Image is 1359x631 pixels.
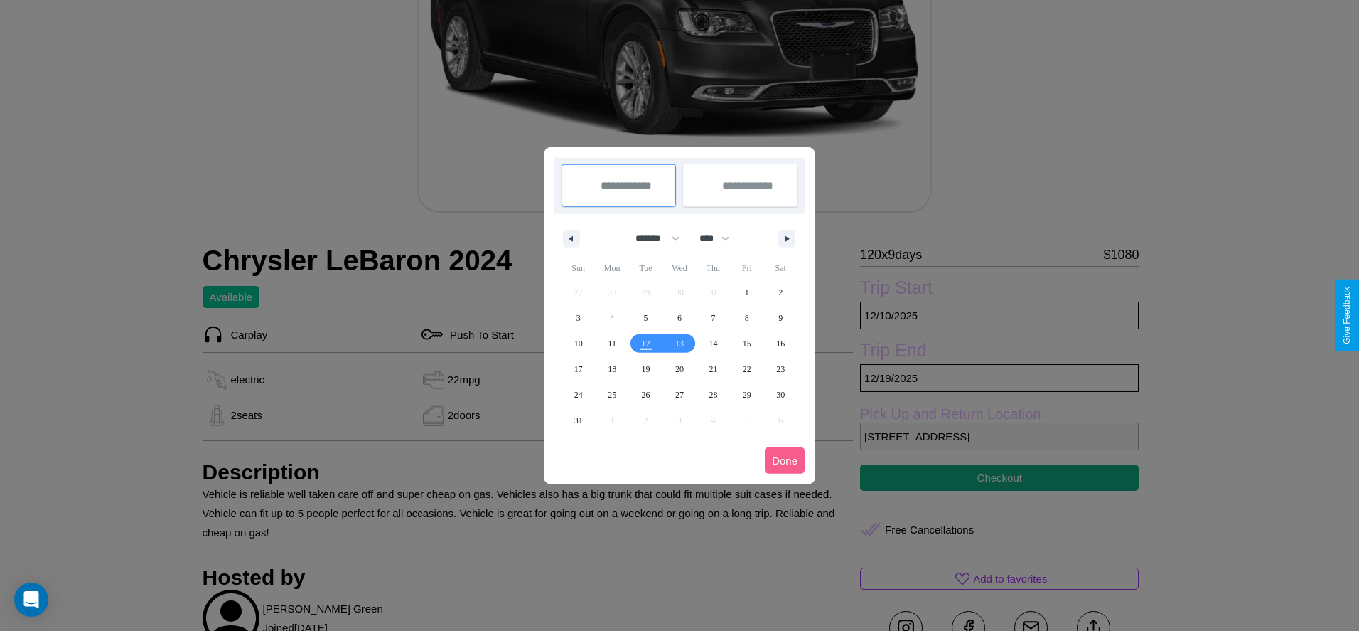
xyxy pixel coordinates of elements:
span: 28 [709,382,717,408]
button: 18 [595,356,628,382]
span: 29 [743,382,751,408]
button: 3 [562,305,595,331]
span: 16 [776,331,785,356]
button: 6 [662,305,696,331]
button: 4 [595,305,628,331]
span: 22 [743,356,751,382]
button: 31 [562,408,595,433]
button: Done [765,447,805,474]
button: 22 [730,356,763,382]
button: 19 [629,356,662,382]
span: 23 [776,356,785,382]
span: 21 [709,356,717,382]
span: 15 [743,331,751,356]
span: 19 [642,356,650,382]
span: 17 [574,356,583,382]
span: 13 [675,331,684,356]
div: Give Feedback [1342,287,1352,344]
button: 15 [730,331,763,356]
span: Thu [697,257,730,280]
span: 8 [745,305,749,331]
button: 20 [662,356,696,382]
span: 14 [709,331,717,356]
button: 9 [764,305,797,331]
button: 29 [730,382,763,408]
span: 26 [642,382,650,408]
button: 16 [764,331,797,356]
button: 8 [730,305,763,331]
span: 11 [608,331,616,356]
span: 30 [776,382,785,408]
button: 14 [697,331,730,356]
button: 27 [662,382,696,408]
span: Sun [562,257,595,280]
span: 20 [675,356,684,382]
span: 1 [745,280,749,305]
button: 2 [764,280,797,305]
span: 5 [644,305,648,331]
button: 10 [562,331,595,356]
button: 12 [629,331,662,356]
button: 5 [629,305,662,331]
span: 24 [574,382,583,408]
button: 30 [764,382,797,408]
span: Fri [730,257,763,280]
span: 31 [574,408,583,433]
button: 26 [629,382,662,408]
button: 17 [562,356,595,382]
button: 23 [764,356,797,382]
span: 27 [675,382,684,408]
button: 28 [697,382,730,408]
button: 11 [595,331,628,356]
span: 7 [711,305,715,331]
span: 2 [778,280,783,305]
span: 3 [576,305,581,331]
button: 1 [730,280,763,305]
span: 9 [778,305,783,331]
button: 13 [662,331,696,356]
span: Wed [662,257,696,280]
button: 7 [697,305,730,331]
button: 21 [697,356,730,382]
span: 4 [610,305,614,331]
span: 12 [642,331,650,356]
span: 18 [608,356,616,382]
button: 24 [562,382,595,408]
span: 25 [608,382,616,408]
span: 10 [574,331,583,356]
span: Sat [764,257,797,280]
button: 25 [595,382,628,408]
span: 6 [677,305,682,331]
div: Open Intercom Messenger [14,583,48,617]
span: Tue [629,257,662,280]
span: Mon [595,257,628,280]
